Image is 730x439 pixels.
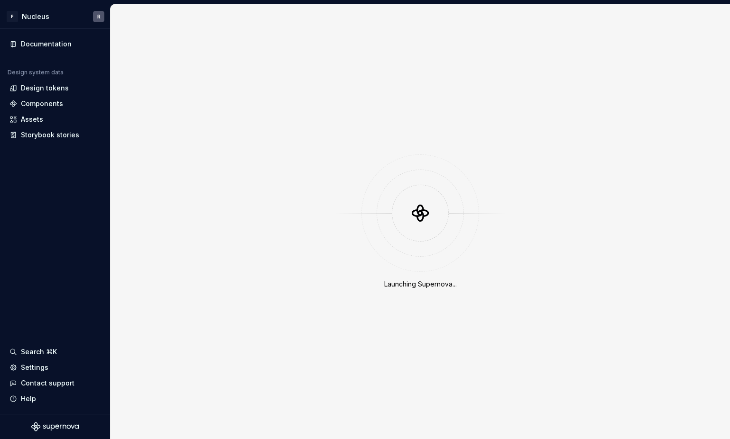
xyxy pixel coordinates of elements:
a: Storybook stories [6,127,104,143]
a: Settings [6,360,104,375]
a: Design tokens [6,81,104,96]
div: Nucleus [22,12,49,21]
div: Documentation [21,39,72,49]
div: Settings [21,363,48,372]
div: Launching Supernova... [384,279,457,289]
svg: Supernova Logo [31,422,79,431]
div: P [7,11,18,22]
div: Help [21,394,36,403]
button: Help [6,391,104,406]
a: Components [6,96,104,111]
div: Design tokens [21,83,69,93]
div: Contact support [21,378,74,388]
div: R [97,13,101,20]
a: Documentation [6,36,104,52]
button: PNucleusR [2,6,108,27]
div: Storybook stories [21,130,79,140]
button: Search ⌘K [6,344,104,359]
button: Contact support [6,376,104,391]
div: Assets [21,115,43,124]
div: Components [21,99,63,108]
div: Search ⌘K [21,347,57,357]
div: Design system data [8,69,64,76]
a: Assets [6,112,104,127]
